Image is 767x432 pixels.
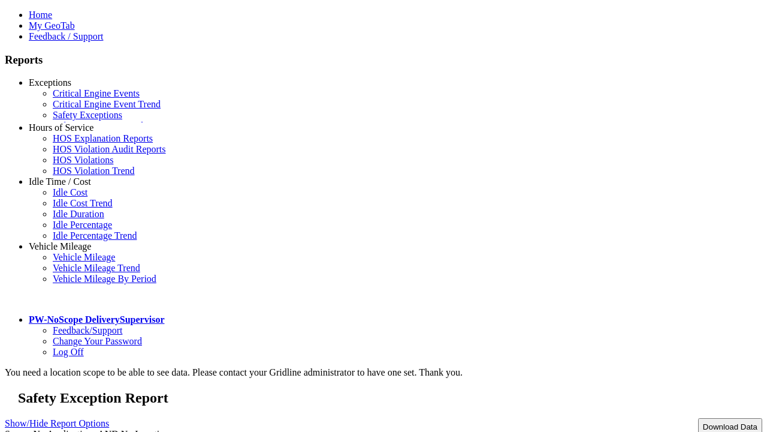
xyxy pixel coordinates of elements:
a: Exceptions [29,77,71,88]
a: HOS Violation Trend [53,166,135,176]
a: Safety Exceptions [53,110,122,120]
a: Idle Duration [53,209,104,219]
a: Show/Hide Report Options [5,415,109,431]
a: Hours of Service [29,122,93,133]
a: My GeoTab [29,20,75,31]
a: Feedback/Support [53,325,122,335]
div: You need a location scope to be able to see data. Please contact your Gridline administrator to h... [5,367,762,378]
a: Vehicle Mileage Trend [53,263,140,273]
a: Idle Cost Trend [53,198,113,208]
a: Critical Engine Events [53,88,140,98]
a: PW-NoScope DeliverySupervisor [29,314,164,325]
h3: Reports [5,53,762,67]
a: Idle Cost [53,187,87,197]
a: Idle Percentage Trend [53,230,137,241]
h2: Safety Exception Report [18,390,762,406]
a: Vehicle Mileage [29,241,91,251]
a: Idle Time / Cost [29,176,91,187]
a: Vehicle Mileage [53,252,115,262]
a: Feedback / Support [29,31,103,41]
a: HOS Violations [53,155,113,165]
a: Critical Engine Event Trend [53,99,161,109]
a: Vehicle Mileage By Period [53,274,156,284]
a: Home [29,10,52,20]
a: HOS Explanation Reports [53,133,153,143]
a: Idle Percentage [53,220,112,230]
a: Safety Exception Trend [53,121,143,131]
a: HOS Violation Audit Reports [53,144,166,154]
a: Change Your Password [53,336,142,346]
a: Log Off [53,347,84,357]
